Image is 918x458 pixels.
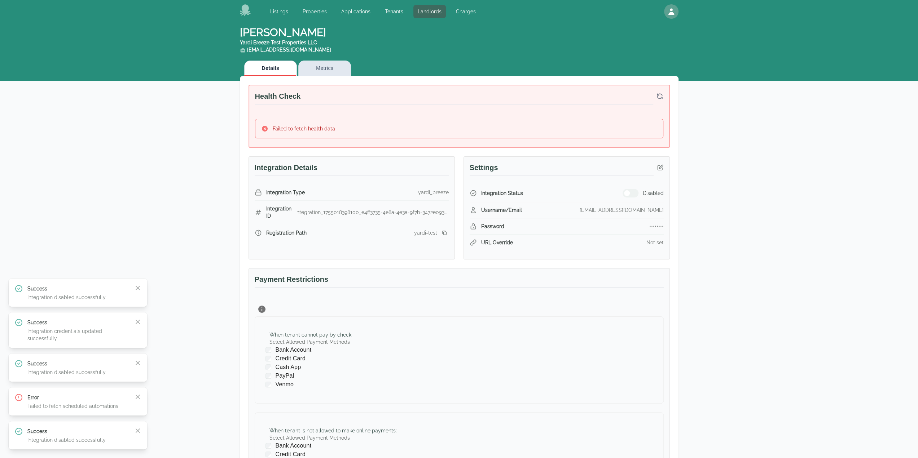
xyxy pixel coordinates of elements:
p: Integration disabled successfully [27,369,128,376]
span: Cash App [276,363,301,372]
p: Success [27,360,128,367]
input: Bank Account [265,347,271,353]
input: Credit Card [265,356,271,361]
input: Cash App [265,364,271,370]
span: Bank Account [276,346,312,354]
div: integration_1755018398100_e4ff3735-4e8a-4e3a-9f7b-3472e09336d3 [295,209,448,216]
p: Integration disabled successfully [27,294,128,301]
div: Not set [646,239,664,246]
span: Integration ID [266,205,296,219]
button: Metrics [298,61,351,76]
span: Password [481,223,504,230]
div: [EMAIL_ADDRESS][DOMAIN_NAME] [580,206,664,214]
div: Yardi Breeze Test Properties LLC [240,39,337,46]
a: [EMAIL_ADDRESS][DOMAIN_NAME] [247,47,331,53]
div: Failed to fetch health data [273,125,335,132]
a: Properties [298,5,331,18]
button: Edit integration credentials [654,161,667,174]
p: Success [27,428,128,435]
span: Bank Account [276,441,312,450]
span: Registration Path [266,229,307,236]
a: Landlords [413,5,446,18]
input: PayPal [265,373,271,379]
span: Integration Status [481,190,523,197]
input: Credit Card [265,452,271,457]
h3: Settings [470,163,654,176]
div: When tenant cannot pay by check : [269,331,352,338]
p: Success [27,319,128,326]
span: PayPal [276,372,294,380]
div: yardi-test [414,229,437,236]
label: Select Allowed Payment Methods [269,338,352,346]
input: Bank Account [265,443,271,449]
input: Venmo [265,382,271,387]
p: Integration credentials updated successfully [27,328,128,342]
h3: Health Check [255,91,653,105]
div: When tenant is not allowed to make online payments : [269,427,397,434]
button: Refresh health check [653,90,666,103]
a: Charges [452,5,480,18]
a: Applications [337,5,375,18]
span: Username/Email [481,206,522,214]
span: Credit Card [276,354,306,363]
h1: [PERSON_NAME] [240,26,337,53]
div: yardi_breeze [418,189,449,196]
h3: Integration Details [255,163,449,176]
button: Details [244,61,297,76]
p: Integration disabled successfully [27,436,128,444]
p: Failed to fetch scheduled automations [27,403,128,410]
span: Venmo [276,380,294,389]
span: URL Override [481,239,513,246]
a: Listings [266,5,293,18]
p: Success [27,285,128,292]
h3: Payment Restrictions [255,274,664,288]
span: Integration Type [266,189,305,196]
span: Disabled [643,190,664,197]
button: Copy registration link [440,228,449,237]
div: •••••••• [649,223,664,230]
p: Error [27,394,128,401]
a: Tenants [381,5,408,18]
label: Select Allowed Payment Methods [269,434,397,441]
